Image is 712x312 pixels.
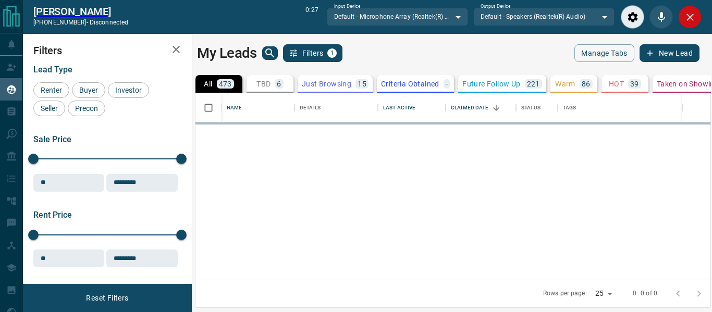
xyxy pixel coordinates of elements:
[277,80,281,88] p: 6
[262,46,278,60] button: search button
[473,8,615,26] div: Default - Speakers (Realtek(R) Audio)
[378,93,446,122] div: Last Active
[543,289,587,298] p: Rows per page:
[527,80,540,88] p: 221
[79,289,135,307] button: Reset Filters
[204,80,212,88] p: All
[516,93,558,122] div: Status
[108,82,149,98] div: Investor
[334,3,361,10] label: Input Device
[591,286,616,301] div: 25
[227,93,242,122] div: Name
[327,8,468,26] div: Default - Microphone Array (Realtek(R) Audio)
[640,44,699,62] button: New Lead
[462,80,520,88] p: Future Follow Up
[358,80,366,88] p: 15
[294,93,378,122] div: Details
[582,80,591,88] p: 86
[574,44,634,62] button: Manage Tabs
[300,93,321,122] div: Details
[302,80,351,88] p: Just Browsing
[328,49,336,57] span: 1
[481,3,510,10] label: Output Device
[305,5,318,29] p: 0:27
[630,80,639,88] p: 39
[446,80,448,88] p: -
[446,93,516,122] div: Claimed Date
[33,5,128,18] a: [PERSON_NAME]
[33,65,72,74] span: Lead Type
[33,44,181,57] h2: Filters
[37,86,66,94] span: Renter
[383,93,415,122] div: Last Active
[558,93,682,122] div: Tags
[197,45,257,61] h1: My Leads
[72,82,105,98] div: Buyer
[621,5,644,29] div: Audio Settings
[256,80,271,88] p: TBD
[90,19,128,26] span: disconnected
[451,93,489,122] div: Claimed Date
[71,104,102,113] span: Precon
[33,82,69,98] div: Renter
[489,101,504,115] button: Sort
[555,80,575,88] p: Warm
[678,5,702,29] div: Close
[222,93,294,122] div: Name
[521,93,541,122] div: Status
[381,80,439,88] p: Criteria Obtained
[33,210,72,220] span: Rent Price
[633,289,657,298] p: 0–0 of 0
[609,80,624,88] p: HOT
[37,104,62,113] span: Seller
[68,101,105,116] div: Precon
[76,86,102,94] span: Buyer
[283,44,343,62] button: Filters1
[33,101,65,116] div: Seller
[563,93,576,122] div: Tags
[649,5,673,29] div: Mute
[112,86,145,94] span: Investor
[33,18,128,27] p: [PHONE_NUMBER] -
[219,80,232,88] p: 473
[33,134,71,144] span: Sale Price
